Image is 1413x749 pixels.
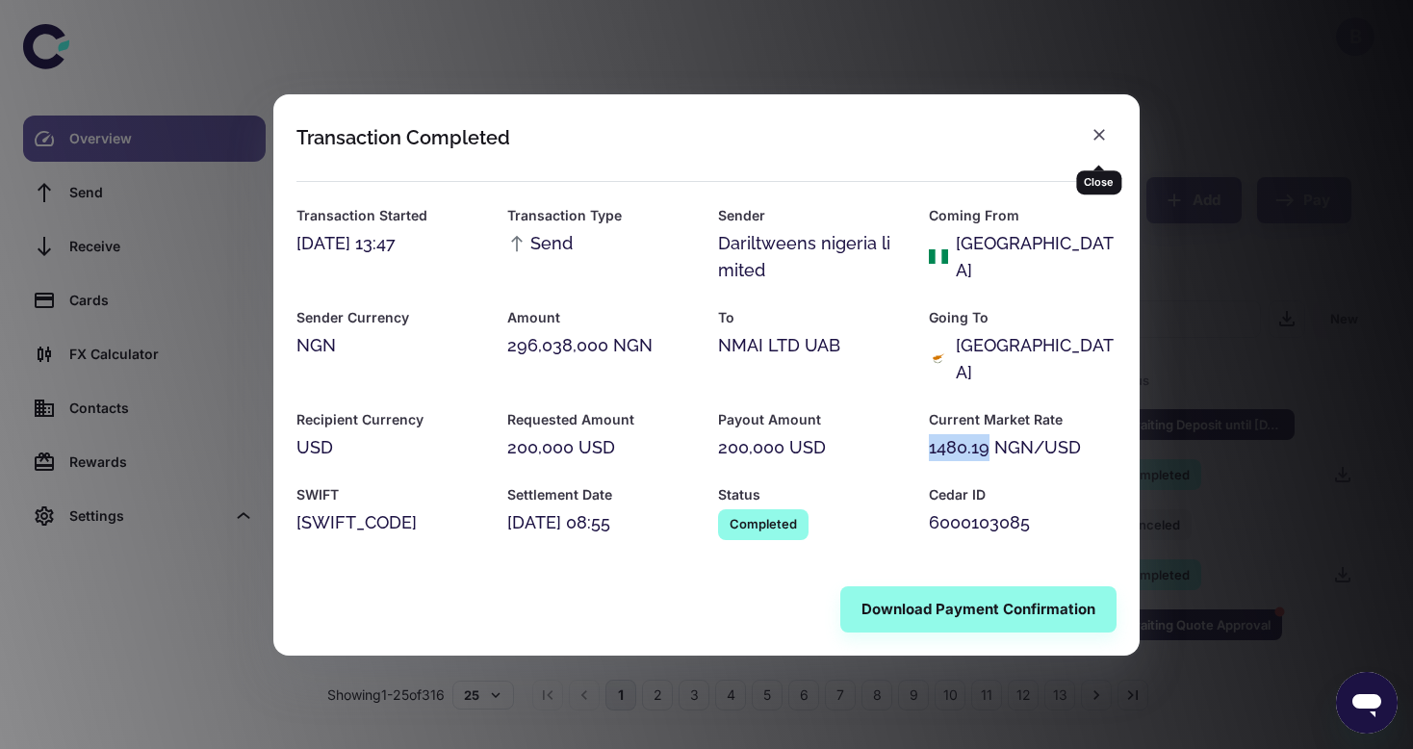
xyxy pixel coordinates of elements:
[507,434,695,461] div: 200,000 USD
[1336,672,1398,734] iframe: Button to launch messaging window, conversation in progress
[718,409,906,430] h6: Payout Amount
[507,484,695,505] h6: Settlement Date
[929,484,1117,505] h6: Cedar ID
[718,484,906,505] h6: Status
[718,332,906,359] div: NMAI LTD UAB
[296,307,484,328] h6: Sender Currency
[718,230,906,284] div: Dariltweens nigeria limited
[929,409,1117,430] h6: Current Market Rate
[718,434,906,461] div: 200,000 USD
[718,307,906,328] h6: To
[507,409,695,430] h6: Requested Amount
[507,307,695,328] h6: Amount
[507,332,695,359] div: 296,038,000 NGN
[507,205,695,226] h6: Transaction Type
[956,230,1117,284] div: [GEOGRAPHIC_DATA]
[507,509,695,536] div: [DATE] 08:55
[1076,170,1121,194] div: Close
[296,434,484,461] div: USD
[929,509,1117,536] div: 6000103085
[507,230,573,257] span: Send
[840,586,1117,633] button: Download Payment Confirmation
[296,230,484,257] div: [DATE] 13:47
[929,434,1117,461] div: 1480.19 NGN/USD
[296,409,484,430] h6: Recipient Currency
[296,484,484,505] h6: SWIFT
[296,332,484,359] div: NGN
[296,205,484,226] h6: Transaction Started
[718,514,809,533] span: Completed
[718,205,906,226] h6: Sender
[929,205,1117,226] h6: Coming From
[956,332,1117,386] div: [GEOGRAPHIC_DATA]
[929,307,1117,328] h6: Going To
[296,509,484,536] div: [SWIFT_CODE]
[296,126,510,149] div: Transaction Completed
